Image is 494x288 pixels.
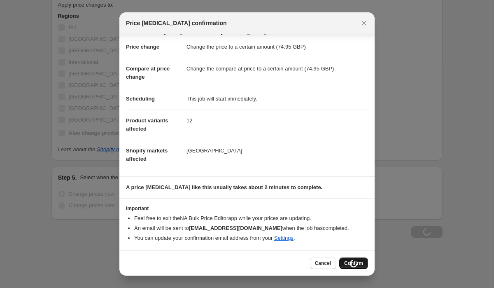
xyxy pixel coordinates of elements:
dd: This job will start immediately. [186,88,368,110]
button: Cancel [310,258,336,269]
dd: [GEOGRAPHIC_DATA] [186,140,368,162]
a: Settings [274,235,294,241]
span: Price [MEDICAL_DATA] confirmation [126,19,227,27]
dd: Change the price to a certain amount (74.95 GBP) [186,36,368,58]
li: You can update your confirmation email address from your . [134,234,368,242]
button: Close [358,17,370,29]
span: Compare at price change [126,66,170,80]
span: Price change [126,44,159,50]
dd: 12 [186,110,368,131]
b: [EMAIL_ADDRESS][DOMAIN_NAME] [189,225,282,231]
li: Feel free to exit the NA Bulk Price Editor app while your prices are updating. [134,214,368,222]
li: An email will be sent to when the job has completed . [134,224,368,232]
dd: Change the compare at price to a certain amount (74.95 GBP) [186,58,368,80]
span: Shopify markets affected [126,148,168,162]
h3: Important [126,205,368,212]
b: A price [MEDICAL_DATA] like this usually takes about 2 minutes to complete. [126,184,322,190]
span: Product variants affected [126,117,168,132]
span: Scheduling [126,96,155,102]
span: Cancel [315,260,331,267]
